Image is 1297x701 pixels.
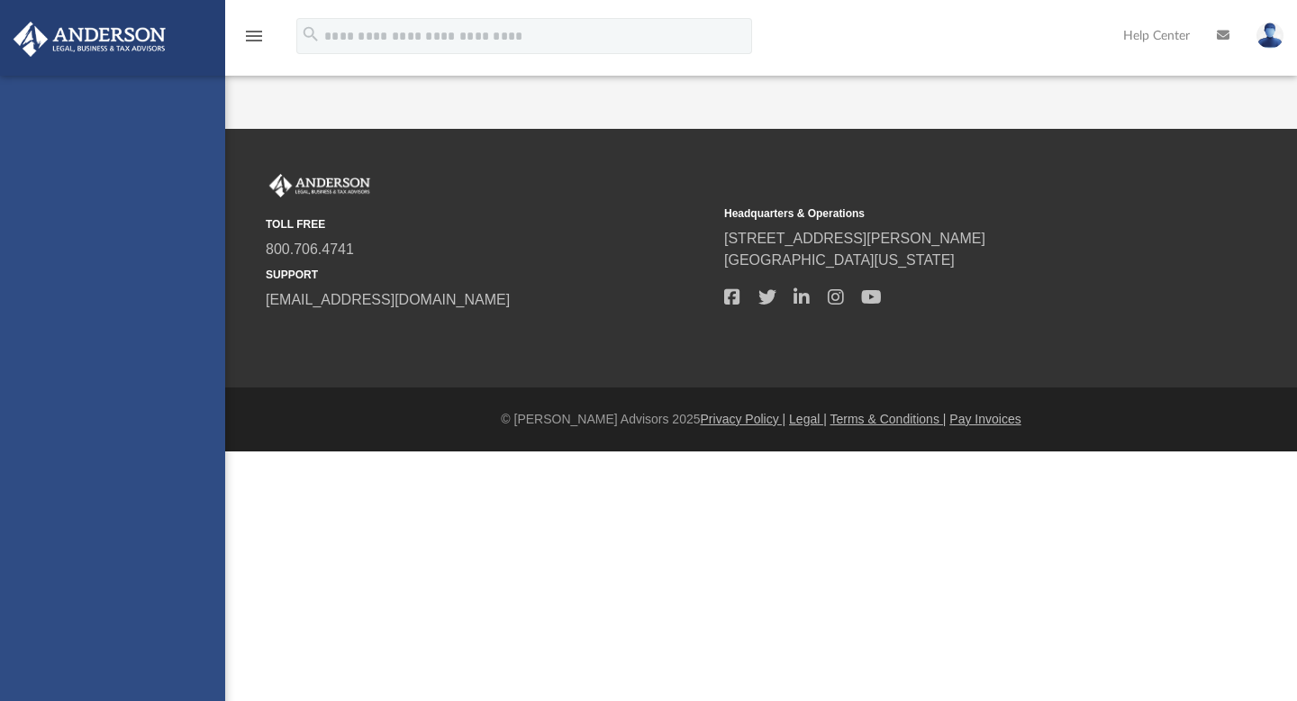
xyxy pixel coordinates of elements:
[266,267,712,283] small: SUPPORT
[225,410,1297,429] div: © [PERSON_NAME] Advisors 2025
[266,241,354,257] a: 800.706.4741
[1256,23,1283,49] img: User Pic
[266,174,374,197] img: Anderson Advisors Platinum Portal
[949,412,1020,426] a: Pay Invoices
[789,412,827,426] a: Legal |
[701,412,786,426] a: Privacy Policy |
[8,22,171,57] img: Anderson Advisors Platinum Portal
[301,24,321,44] i: search
[724,231,985,246] a: [STREET_ADDRESS][PERSON_NAME]
[266,292,510,307] a: [EMAIL_ADDRESS][DOMAIN_NAME]
[724,205,1170,222] small: Headquarters & Operations
[830,412,947,426] a: Terms & Conditions |
[243,34,265,47] a: menu
[243,25,265,47] i: menu
[724,252,955,268] a: [GEOGRAPHIC_DATA][US_STATE]
[266,216,712,232] small: TOLL FREE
